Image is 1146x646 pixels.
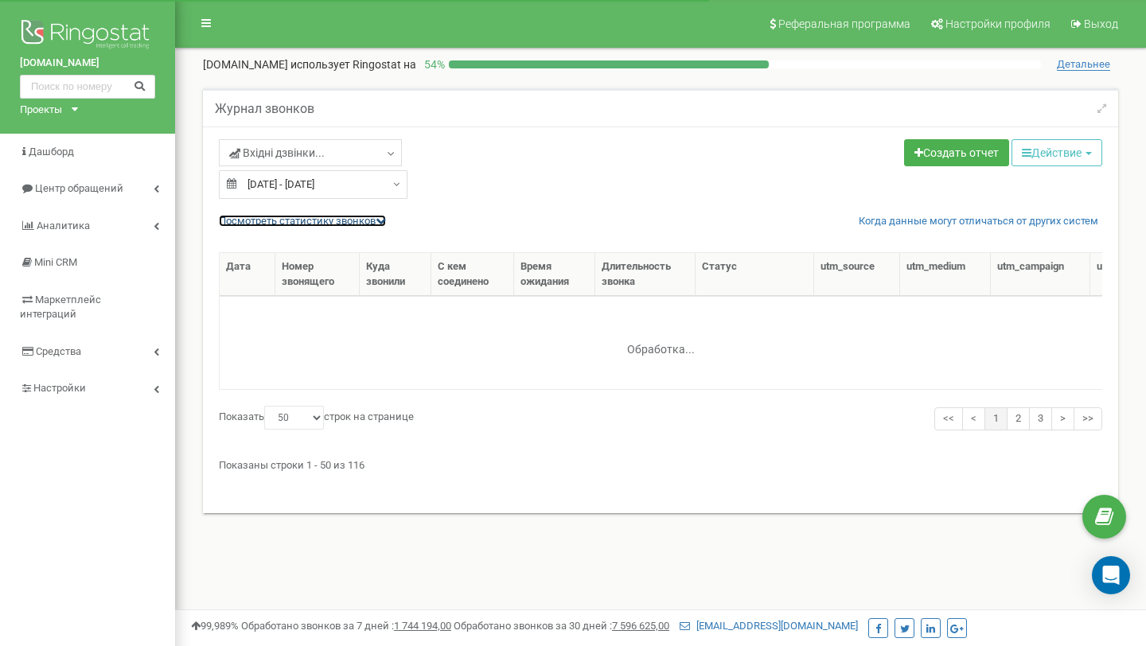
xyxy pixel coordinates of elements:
[191,620,239,632] span: 99,989%
[360,253,431,296] th: Куда звонили
[215,102,314,116] h5: Журнал звонков
[814,253,899,296] th: utm_source
[219,452,1102,473] div: Показаны строки 1 - 50 из 116
[900,253,992,296] th: utm_medium
[290,58,416,71] span: использует Ringostat на
[20,75,155,99] input: Поиск по номеру
[29,146,74,158] span: Дашборд
[1084,18,1118,30] span: Выход
[219,215,386,227] a: Посмотреть cтатистику звонков
[20,56,155,71] a: [DOMAIN_NAME]
[33,382,86,394] span: Настройки
[680,620,858,632] a: [EMAIL_ADDRESS][DOMAIN_NAME]
[1007,407,1030,430] a: 2
[1057,58,1110,71] span: Детальнее
[561,330,760,354] div: Обработка...
[275,253,360,296] th: Номер звонящего
[219,139,402,166] a: Вхідні дзвінки...
[37,220,90,232] span: Аналитика
[904,139,1009,166] a: Создать отчет
[20,294,101,321] span: Маркетплейс интеграций
[264,406,324,430] select: Показатьстрок на странице
[454,620,669,632] span: Обработано звонков за 30 дней :
[1092,556,1130,594] div: Open Intercom Messenger
[778,18,910,30] span: Реферальная программа
[945,18,1050,30] span: Настройки профиля
[394,620,451,632] u: 1 744 194,00
[991,253,1090,296] th: utm_campaign
[1074,407,1102,430] a: >>
[34,256,77,268] span: Mini CRM
[1051,407,1074,430] a: >
[220,253,275,296] th: Дата
[934,407,963,430] a: <<
[696,253,814,296] th: Статус
[20,16,155,56] img: Ringostat logo
[431,253,515,296] th: С кем соединено
[36,345,81,357] span: Средства
[20,103,62,118] div: Проекты
[962,407,985,430] a: <
[514,253,595,296] th: Время ожидания
[612,620,669,632] u: 7 596 625,00
[241,620,451,632] span: Обработано звонков за 7 дней :
[1029,407,1052,430] a: 3
[219,406,414,430] label: Показать строк на странице
[35,182,123,194] span: Центр обращений
[1012,139,1102,166] button: Действие
[229,145,325,161] span: Вхідні дзвінки...
[984,407,1008,430] a: 1
[859,214,1098,229] a: Когда данные могут отличаться от других систем
[595,253,696,296] th: Длительность звонка
[203,56,416,72] p: [DOMAIN_NAME]
[416,56,449,72] p: 54 %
